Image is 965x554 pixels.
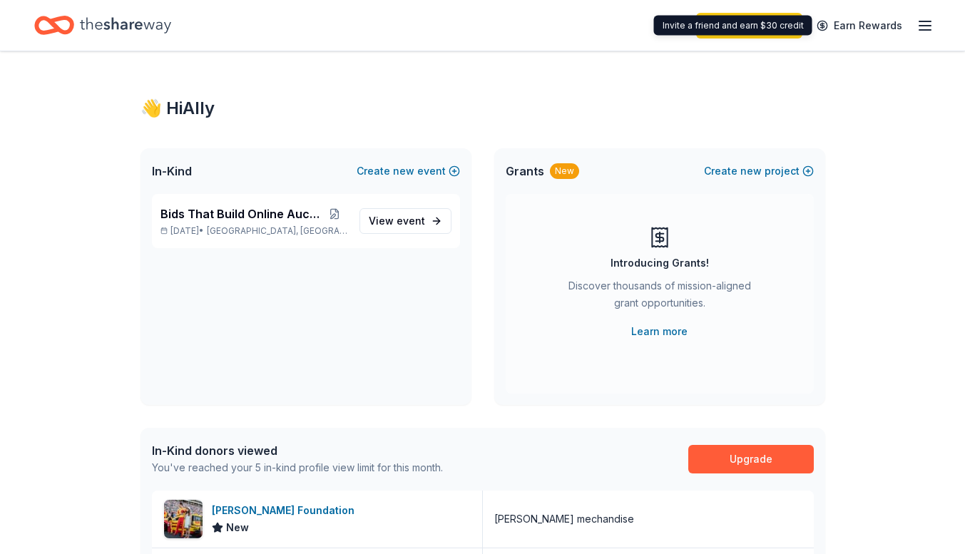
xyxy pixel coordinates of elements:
[563,277,757,317] div: Discover thousands of mission-aligned grant opportunities.
[369,212,425,230] span: View
[631,323,688,340] a: Learn more
[808,13,911,39] a: Earn Rewards
[152,163,192,180] span: In-Kind
[654,16,812,36] div: Invite a friend and earn $30 credit
[357,163,460,180] button: Createnewevent
[359,208,451,234] a: View event
[696,13,802,39] a: Start free trial
[393,163,414,180] span: new
[152,442,443,459] div: In-Kind donors viewed
[494,511,634,528] div: [PERSON_NAME] mechandise
[506,163,544,180] span: Grants
[611,255,709,272] div: Introducing Grants!
[34,9,171,42] a: Home
[164,500,203,538] img: Image for Joey Logano Foundation
[704,163,814,180] button: Createnewproject
[141,97,825,120] div: 👋 Hi Ally
[160,225,348,237] p: [DATE] •
[212,502,360,519] div: [PERSON_NAME] Foundation
[688,445,814,473] a: Upgrade
[160,205,321,222] span: Bids That Build Online Auction
[740,163,762,180] span: new
[397,215,425,227] span: event
[550,163,579,179] div: New
[226,519,249,536] span: New
[207,225,347,237] span: [GEOGRAPHIC_DATA], [GEOGRAPHIC_DATA]
[152,459,443,476] div: You've reached your 5 in-kind profile view limit for this month.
